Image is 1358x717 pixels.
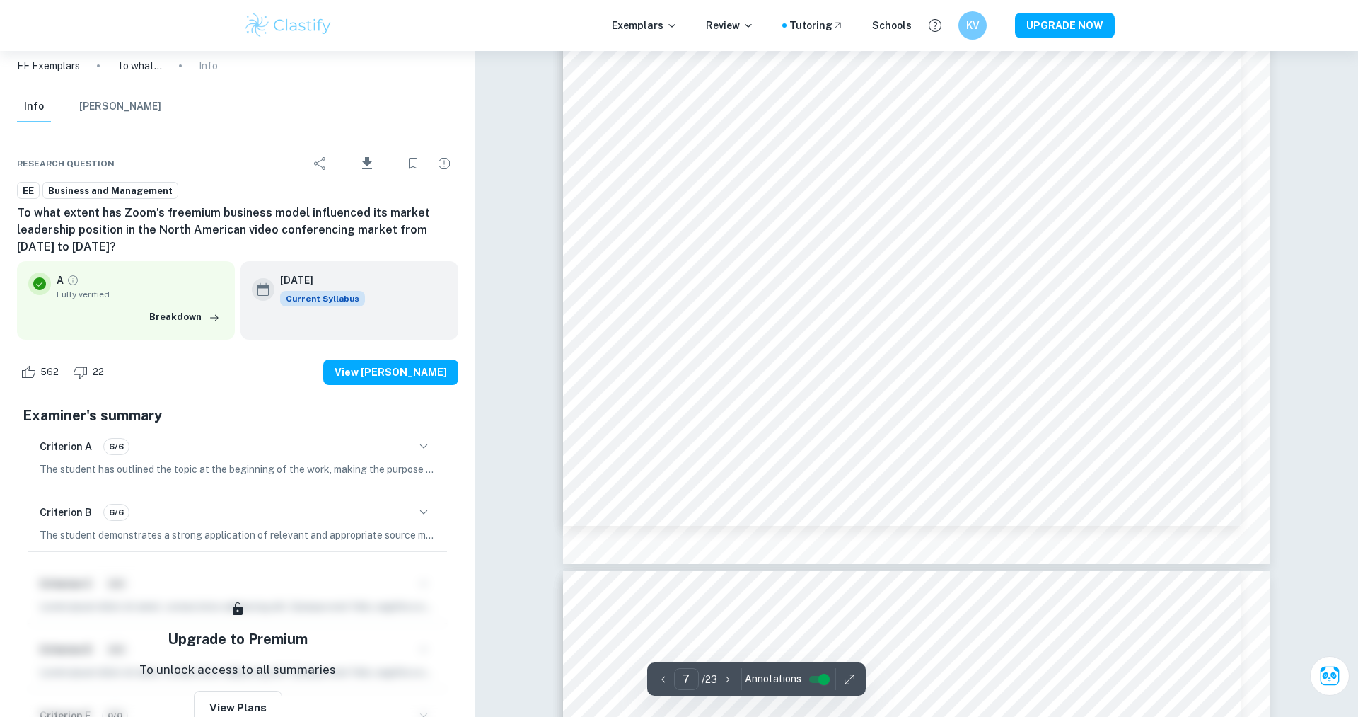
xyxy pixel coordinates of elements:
[706,18,754,33] p: Review
[66,274,79,287] a: Grade fully verified
[399,149,427,178] div: Bookmark
[69,361,112,384] div: Dislike
[199,58,218,74] p: Info
[40,527,436,543] p: The student demonstrates a strong application of relevant and appropriate source material to the ...
[117,58,162,74] p: To what extent has Zoom’s freemium business model influenced its market leadership position in th...
[306,149,335,178] div: Share
[745,672,801,687] span: Annotations
[17,91,51,122] button: Info
[146,306,224,328] button: Breakdown
[280,291,365,306] span: Current Syllabus
[23,405,453,426] h5: Examiner's summary
[139,661,336,679] p: To unlock access to all summaries
[104,440,129,453] span: 6/6
[168,629,308,650] h5: Upgrade to Premium
[280,291,365,306] div: This exemplar is based on the current syllabus. Feel free to refer to it for inspiration/ideas wh...
[33,365,66,379] span: 562
[42,182,178,200] a: Business and Management
[872,18,912,33] a: Schools
[17,58,80,74] a: EE Exemplars
[17,361,66,384] div: Like
[612,18,678,33] p: Exemplars
[958,11,987,40] button: KV
[40,439,92,454] h6: Criterion A
[323,360,458,385] button: View [PERSON_NAME]
[702,672,717,687] p: / 23
[17,157,115,170] span: Research question
[43,184,178,198] span: Business and Management
[430,149,458,178] div: Report issue
[85,365,112,379] span: 22
[57,273,64,288] p: A
[17,182,40,200] a: EE
[40,505,92,520] h6: Criterion B
[280,273,354,288] h6: [DATE]
[923,13,947,38] button: Help and Feedback
[57,288,224,301] span: Fully verified
[965,18,981,33] h6: KV
[789,18,844,33] a: Tutoring
[17,205,458,256] h6: To what extent has Zoom’s freemium business model influenced its market leadership position in th...
[40,461,436,477] p: The student has outlined the topic at the beginning of the work, making the purpose of the resear...
[79,91,161,122] button: [PERSON_NAME]
[337,145,396,182] div: Download
[1015,13,1115,38] button: UPGRADE NOW
[104,506,129,519] span: 6/6
[18,184,39,198] span: EE
[243,11,333,40] img: Clastify logo
[1310,656,1350,696] button: Ask Clai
